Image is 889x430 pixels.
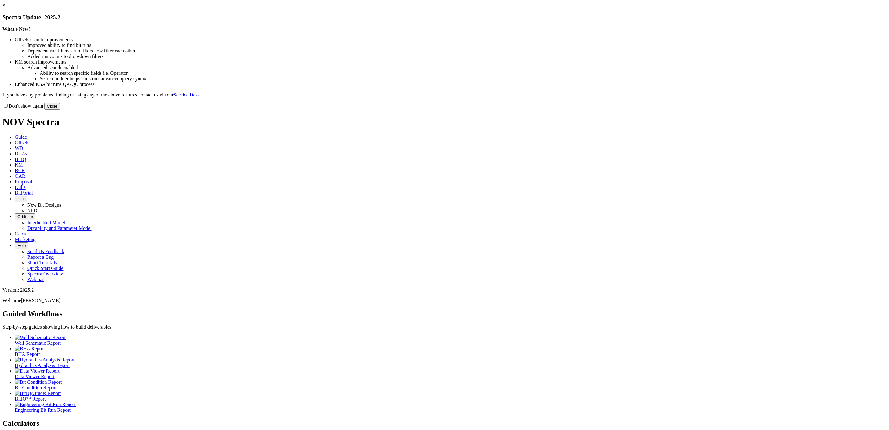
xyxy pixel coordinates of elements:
[15,140,29,145] span: Offsets
[15,379,62,385] img: Bit Condition Report
[2,419,887,428] h2: Calculators
[2,14,887,21] h3: Spectra Update: 2025.2
[2,116,887,128] h1: NOV Spectra
[15,185,26,190] span: Dulls
[15,162,23,168] span: KM
[27,208,37,213] a: NPD
[27,271,63,276] a: Spectra Overview
[27,65,887,70] li: Advanced search enabled
[2,92,887,98] p: If you have any problems finding or using any of the above features contact us via our
[15,37,887,43] li: Offsets search improvements
[27,43,887,48] li: Improved ability to find bit runs
[15,363,70,368] span: Hydraulics Analysis Report
[15,346,45,352] img: BHA Report
[2,310,887,318] h2: Guided Workflows
[15,357,75,363] img: Hydraulics Analysis Report
[27,54,887,59] li: Added run counts to drop-down filters
[15,231,26,236] span: Calcs
[2,103,43,109] label: Don't show again
[27,277,44,282] a: Webinar
[2,298,887,303] p: Welcome
[15,402,76,407] img: Engineering Bit Run Report
[15,134,27,140] span: Guide
[15,146,23,151] span: WD
[15,340,61,346] span: Well Schematic Report
[15,368,60,374] img: Data Viewer Report
[27,254,54,260] a: Report a Bug
[27,266,63,271] a: Quick Start Guide
[27,226,92,231] a: Durability and Parameter Model
[15,396,46,401] span: BitIQ™ Report
[27,220,65,225] a: Interbedded Model
[40,70,887,76] li: Ability to search specific fields i.e. Operator
[15,407,71,413] span: Engineering Bit Run Report
[2,26,31,32] strong: What's New?
[15,391,61,396] img: BitIQ&trade; Report
[15,374,55,379] span: Data Viewer Report
[27,48,887,54] li: Dependent run filters - run filters now filter each other
[15,173,25,179] span: OAR
[21,298,60,303] span: [PERSON_NAME]
[15,385,57,390] span: Bit Condition Report
[27,202,61,208] a: New Bit Designs
[17,243,26,248] span: Help
[27,260,57,265] a: Short Tutorials
[174,92,200,97] a: Service Desk
[17,214,33,219] span: OrbitLite
[44,103,60,110] button: Close
[15,190,33,195] span: BitPortal
[2,2,5,8] a: ×
[15,82,887,87] li: Enhanced KSA bit runs QA/QC process
[4,104,8,108] input: Don't show again
[15,179,32,184] span: Proposal
[15,168,25,173] span: BCR
[15,237,36,242] span: Marketing
[2,287,887,293] div: Version: 2025.2
[2,324,887,330] p: Step-by-step guides showing how to build deliverables
[15,59,887,65] li: KM search improvements
[15,157,26,162] span: BitIQ
[40,76,887,82] li: Search builder helps construct advanced query syntax
[15,335,66,340] img: Well Schematic Report
[27,249,64,254] a: Send Us Feedback
[15,151,27,156] span: BHAs
[17,197,25,201] span: FTT
[15,352,40,357] span: BHA Report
